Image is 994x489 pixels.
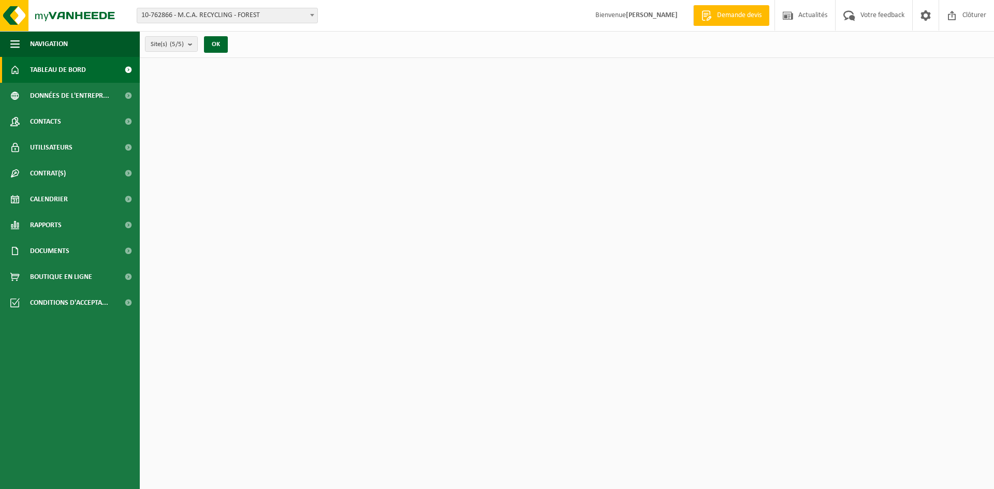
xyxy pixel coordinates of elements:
[30,238,69,264] span: Documents
[137,8,317,23] span: 10-762866 - M.C.A. RECYCLING - FOREST
[151,37,184,52] span: Site(s)
[30,212,62,238] span: Rapports
[714,10,764,21] span: Demande devis
[30,31,68,57] span: Navigation
[30,109,61,135] span: Contacts
[30,160,66,186] span: Contrat(s)
[204,36,228,53] button: OK
[30,135,72,160] span: Utilisateurs
[626,11,678,19] strong: [PERSON_NAME]
[30,57,86,83] span: Tableau de bord
[145,36,198,52] button: Site(s)(5/5)
[30,186,68,212] span: Calendrier
[170,41,184,48] count: (5/5)
[30,83,109,109] span: Données de l'entrepr...
[30,264,92,290] span: Boutique en ligne
[693,5,769,26] a: Demande devis
[137,8,318,23] span: 10-762866 - M.C.A. RECYCLING - FOREST
[30,290,108,316] span: Conditions d'accepta...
